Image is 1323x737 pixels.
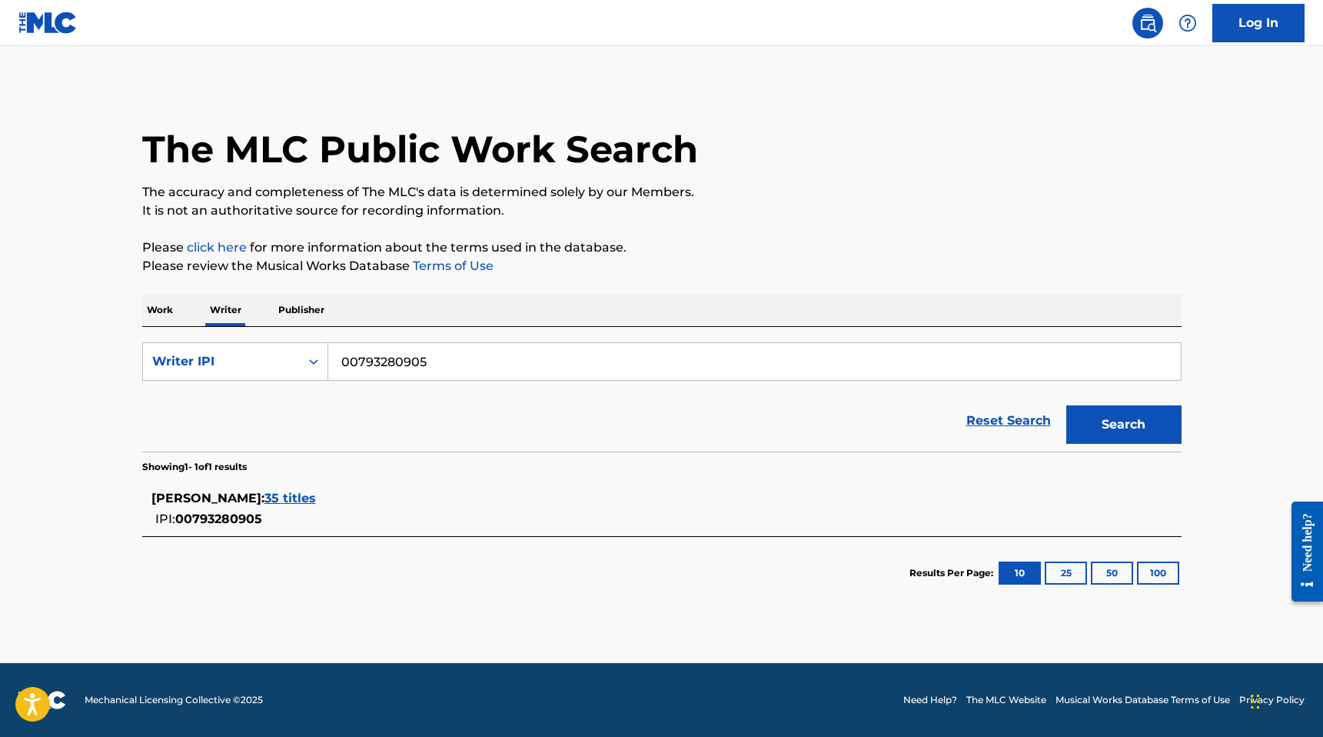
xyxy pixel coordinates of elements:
[1137,562,1179,585] button: 100
[966,693,1046,707] a: The MLC Website
[1178,14,1197,32] img: help
[903,693,957,707] a: Need Help?
[1055,693,1230,707] a: Musical Works Database Terms of Use
[909,566,997,580] p: Results Per Page:
[175,512,262,526] span: 00793280905
[1251,679,1260,725] div: Drag
[142,342,1182,452] form: Search Form
[1246,663,1323,737] iframe: Chat Widget
[264,491,316,505] span: 35 titles
[151,491,264,505] span: [PERSON_NAME] :
[85,693,263,707] span: Mechanical Licensing Collective © 2025
[1045,562,1087,585] button: 25
[142,202,1182,220] p: It is not an authoritative source for recording information.
[142,238,1182,257] p: Please for more information about the terms used in the database.
[142,294,178,326] p: Work
[142,126,698,172] h1: The MLC Public Work Search
[274,294,329,326] p: Publisher
[1212,4,1305,42] a: Log In
[18,691,66,709] img: logo
[1239,693,1305,707] a: Privacy Policy
[142,460,247,474] p: Showing 1 - 1 of 1 results
[1139,14,1157,32] img: search
[959,404,1059,438] a: Reset Search
[152,352,291,371] div: Writer IPI
[18,12,78,34] img: MLC Logo
[142,183,1182,202] p: The accuracy and completeness of The MLC's data is determined solely by our Members.
[1132,8,1163,38] a: Public Search
[410,258,494,273] a: Terms of Use
[155,512,175,526] span: IPI:
[205,294,246,326] p: Writer
[1172,8,1203,38] div: Help
[1066,405,1182,444] button: Search
[142,257,1182,275] p: Please review the Musical Works Database
[1091,562,1133,585] button: 50
[1280,490,1323,614] iframe: Resource Center
[187,240,247,255] a: click here
[999,562,1041,585] button: 10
